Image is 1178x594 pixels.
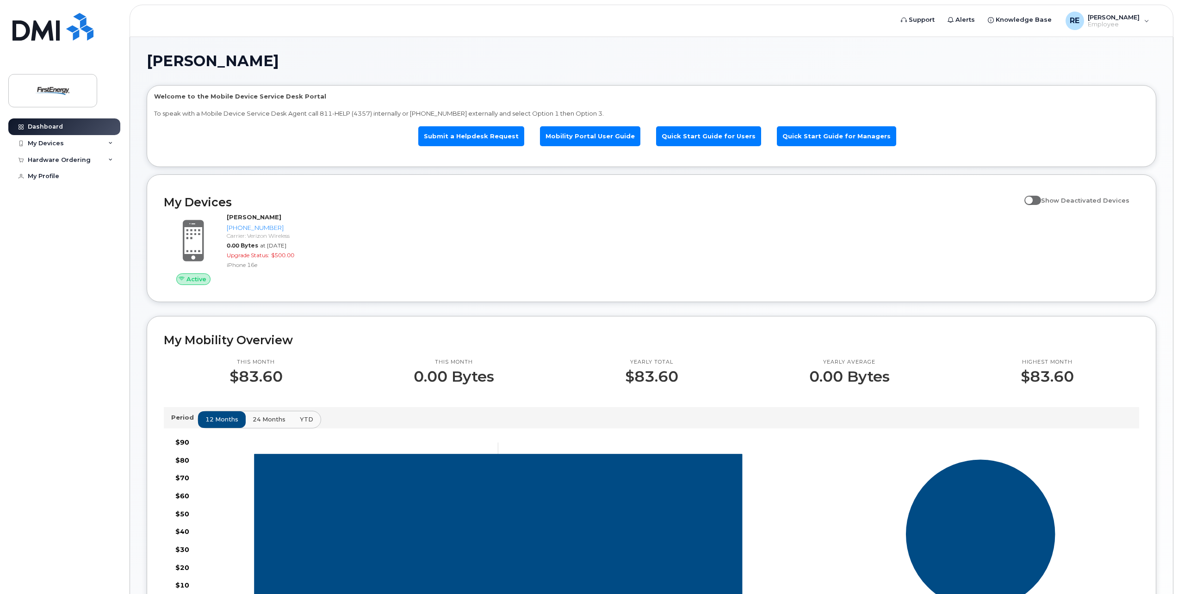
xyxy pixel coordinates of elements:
[154,109,1149,118] p: To speak with a Mobile Device Service Desk Agent call 811-HELP (4357) internally or [PHONE_NUMBER...
[414,368,494,385] p: 0.00 Bytes
[540,126,640,146] a: Mobility Portal User Guide
[300,415,313,424] span: YTD
[147,54,279,68] span: [PERSON_NAME]
[175,563,189,571] tspan: $20
[418,126,524,146] a: Submit a Helpdesk Request
[1021,359,1074,366] p: Highest month
[414,359,494,366] p: This month
[154,92,1149,101] p: Welcome to the Mobile Device Service Desk Portal
[625,368,678,385] p: $83.60
[175,545,189,554] tspan: $30
[253,415,285,424] span: 24 months
[164,333,1139,347] h2: My Mobility Overview
[175,438,189,446] tspan: $90
[777,126,896,146] a: Quick Start Guide for Managers
[175,581,189,589] tspan: $10
[227,252,269,259] span: Upgrade Status:
[229,368,283,385] p: $83.60
[175,474,189,482] tspan: $70
[186,275,206,284] span: Active
[175,509,189,518] tspan: $50
[171,413,198,422] p: Period
[1138,554,1171,587] iframe: Messenger Launcher
[175,492,189,500] tspan: $60
[227,242,258,249] span: 0.00 Bytes
[656,126,761,146] a: Quick Start Guide for Users
[809,368,890,385] p: 0.00 Bytes
[260,242,286,249] span: at [DATE]
[1024,192,1032,199] input: Show Deactivated Devices
[271,252,294,259] span: $500.00
[1041,197,1129,204] span: Show Deactivated Devices
[625,359,678,366] p: Yearly total
[175,527,189,536] tspan: $40
[164,195,1020,209] h2: My Devices
[229,359,283,366] p: This month
[809,359,890,366] p: Yearly average
[227,213,281,221] strong: [PERSON_NAME]
[227,223,396,232] div: [PHONE_NUMBER]
[227,232,396,240] div: Carrier: Verizon Wireless
[1021,368,1074,385] p: $83.60
[175,456,189,464] tspan: $80
[227,261,396,269] div: iPhone 16e
[164,213,399,285] a: Active[PERSON_NAME][PHONE_NUMBER]Carrier: Verizon Wireless0.00 Bytesat [DATE]Upgrade Status:$500....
